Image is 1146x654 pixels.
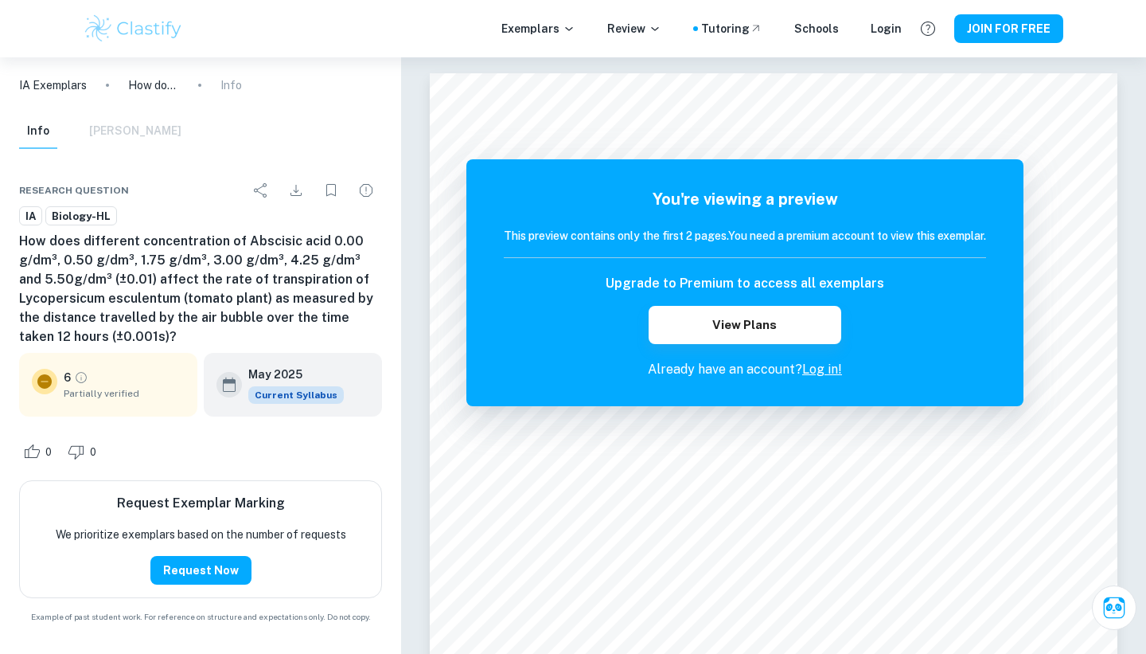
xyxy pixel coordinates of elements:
span: Biology-HL [46,209,116,225]
span: IA [20,209,41,225]
div: Download [280,174,312,206]
h6: This preview contains only the first 2 pages. You need a premium account to view this exemplar. [504,227,986,245]
button: JOIN FOR FREE [954,14,1063,43]
span: Partially verified [64,386,185,401]
button: Help and Feedback [914,15,941,42]
p: 6 [64,369,71,386]
button: Request Now [150,556,251,585]
p: How does different concentration of Abscisic acid 0.00 g/dm³, 0.50 g/dm³, 1.75 g/dm³, 3.00 g/dm³,... [128,76,179,94]
button: View Plans [649,306,841,344]
div: Report issue [350,174,382,206]
div: Share [245,174,277,206]
h6: Upgrade to Premium to access all exemplars [606,274,884,293]
span: Current Syllabus [248,386,344,404]
a: Log in! [802,362,842,377]
h6: May 2025 [248,366,331,383]
div: Like [19,439,60,464]
a: Login [871,20,902,37]
h6: Request Exemplar Marking [117,494,285,513]
h5: You're viewing a preview [504,187,986,211]
p: Already have an account? [504,360,986,379]
span: Research question [19,183,129,198]
a: Grade partially verified [74,370,88,385]
div: Dislike [64,439,105,464]
span: 0 [81,444,105,460]
div: This exemplar is based on the current syllabus. Feel free to refer to it for inspiration/ideas wh... [248,386,344,404]
div: Bookmark [315,174,347,206]
a: IA [19,206,42,226]
img: Clastify logo [83,13,184,45]
a: Tutoring [701,20,762,37]
a: Schools [794,20,839,37]
button: Ask Clai [1092,585,1136,630]
p: Review [607,20,661,37]
button: Info [19,114,57,149]
p: Info [220,76,242,94]
p: Exemplars [501,20,575,37]
span: 0 [37,444,60,460]
span: Example of past student work. For reference on structure and expectations only. Do not copy. [19,611,382,623]
h6: How does different concentration of Abscisic acid 0.00 g/dm³, 0.50 g/dm³, 1.75 g/dm³, 3.00 g/dm³,... [19,232,382,347]
a: Biology-HL [45,206,117,226]
a: IA Exemplars [19,76,87,94]
p: We prioritize exemplars based on the number of requests [56,526,346,543]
